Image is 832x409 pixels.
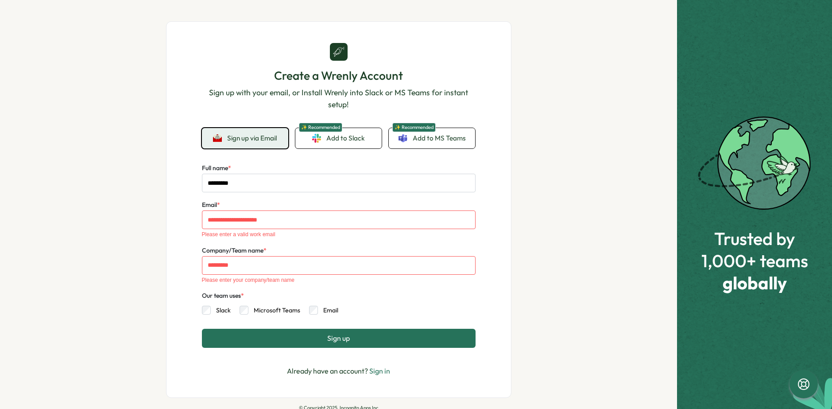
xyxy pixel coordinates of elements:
[202,68,476,83] h1: Create a Wrenly Account
[211,306,231,315] label: Slack
[202,246,267,256] label: Company/Team name
[701,273,808,292] span: globally
[248,306,300,315] label: Microsoft Teams
[287,366,390,377] p: Already have an account?
[202,87,476,110] p: Sign up with your email, or Install Wrenly into Slack or MS Teams for instant setup!
[299,123,342,132] span: ✨ Recommended
[369,366,390,375] a: Sign in
[202,291,244,301] div: Our team uses
[202,329,476,347] button: Sign up
[392,123,436,132] span: ✨ Recommended
[202,231,476,238] div: Please enter a valid work email
[227,134,277,142] span: Sign up via Email
[701,229,808,248] span: Trusted by
[202,128,288,148] button: Sign up via Email
[326,133,365,143] span: Add to Slack
[701,251,808,270] span: 1,000+ teams
[295,128,382,148] a: ✨ RecommendedAdd to Slack
[389,128,475,148] a: ✨ RecommendedAdd to MS Teams
[318,306,338,315] label: Email
[413,133,466,143] span: Add to MS Teams
[202,164,231,173] label: Full name
[202,200,220,210] label: Email
[327,334,350,342] span: Sign up
[202,277,476,283] div: Please enter your company/team name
